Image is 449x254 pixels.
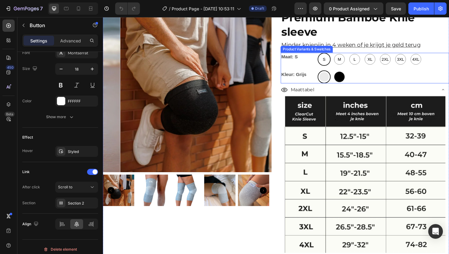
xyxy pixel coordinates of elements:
[58,185,72,189] span: Scroll to
[192,84,363,250] img: gempages_550896721702421354-d165ce10-1b16-4712-9f26-db51f8311fcd.png
[247,41,254,49] span: M
[188,38,225,46] legend: Maat: S
[414,5,429,12] div: Publish
[43,246,77,253] div: Delete element
[30,38,47,44] p: Settings
[68,50,97,56] div: Montserrat
[279,41,287,49] span: XL
[5,112,15,117] div: Beta
[22,169,30,175] div: Link
[46,114,75,120] div: Show more
[60,38,81,44] p: Advanced
[55,182,98,193] button: Scroll to
[115,2,140,15] div: Undo/Redo
[310,41,320,49] span: 3XL
[294,41,304,49] span: 2XL
[391,6,401,11] span: Save
[199,73,224,82] p: Maattabel
[189,31,242,37] div: Product Variants & Swatches
[22,65,38,73] div: Size
[188,56,225,65] legend: Kleur: Grijs
[30,22,82,29] p: Button
[2,2,46,15] button: 7
[326,41,336,49] span: 4XL
[189,26,336,33] u: Minder kniepijn in 4 weken of je krijgt je geld terug
[68,149,97,154] div: Styled
[166,180,173,187] button: Carousel Next Arrow
[103,17,449,254] iframe: Design area
[22,148,33,154] div: Hover
[22,135,33,140] div: Effect
[386,2,406,15] button: Save
[324,2,383,15] button: 0 product assigned
[68,201,97,206] div: Section 2
[22,50,30,56] div: Font
[255,6,264,11] span: Draft
[169,5,170,12] span: /
[40,5,43,12] p: 7
[172,5,234,12] span: Product Page - [DATE] 10:53:11
[68,99,97,104] div: FFFFFF
[22,200,35,206] div: Section
[6,65,15,70] div: 450
[22,220,40,228] div: Align
[22,184,40,190] div: After click
[22,98,32,104] div: Color
[428,224,443,239] div: Open Intercom Messenger
[329,5,370,12] span: 0 product assigned
[232,41,237,49] span: S
[22,111,98,122] button: Show more
[264,41,269,49] span: L
[408,2,434,15] button: Publish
